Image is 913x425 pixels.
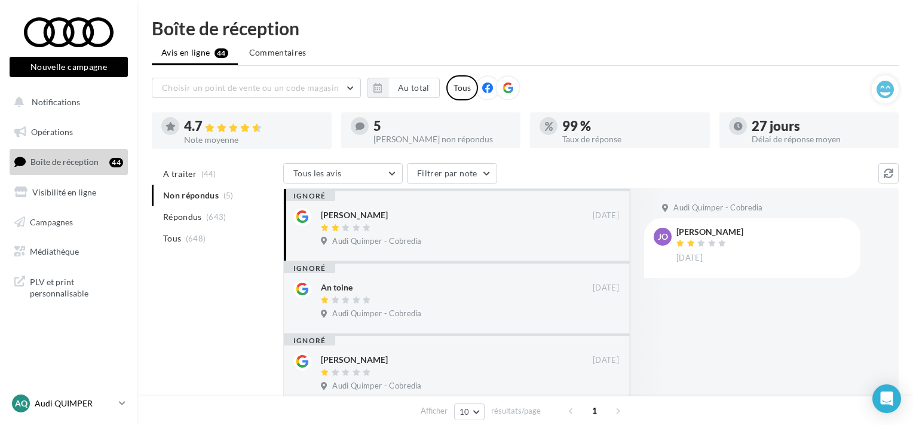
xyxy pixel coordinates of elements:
span: résultats/page [491,405,541,417]
span: A traiter [163,168,197,180]
div: ignoré [284,264,335,273]
span: [DATE] [593,355,619,366]
a: Boîte de réception44 [7,149,130,175]
a: AQ Audi QUIMPER [10,392,128,415]
div: 4.7 [184,120,322,133]
div: 44 [109,158,123,167]
button: Tous les avis [283,163,403,184]
div: [PERSON_NAME] [321,209,388,221]
span: Médiathèque [30,246,79,256]
span: Tous les avis [293,168,342,178]
span: Audi Quimper - Cobredia [332,308,421,319]
a: PLV et print personnalisable [7,269,130,304]
span: Commentaires [249,47,307,59]
div: [PERSON_NAME] non répondus [373,135,511,143]
span: (643) [206,212,226,222]
span: Opérations [31,127,73,137]
span: [DATE] [676,253,703,264]
div: Open Intercom Messenger [872,384,901,413]
a: Opérations [7,120,130,145]
div: 99 % [562,120,700,133]
span: Notifications [32,97,80,107]
span: 1 [585,401,604,420]
span: PLV et print personnalisable [30,274,123,299]
span: Répondus [163,211,202,223]
span: Choisir un point de vente ou un code magasin [162,82,339,93]
div: 5 [373,120,511,133]
span: (44) [201,169,216,179]
div: Note moyenne [184,136,322,144]
a: Visibilité en ligne [7,180,130,205]
span: [DATE] [593,210,619,221]
div: Délai de réponse moyen [752,135,890,143]
span: Audi Quimper - Cobredia [673,203,762,213]
div: [PERSON_NAME] [676,228,743,236]
button: Choisir un point de vente ou un code magasin [152,78,361,98]
a: Campagnes [7,210,130,235]
div: ignoré [284,191,335,201]
span: Audi Quimper - Cobredia [332,381,421,392]
button: Notifications [7,90,125,115]
span: Tous [163,233,181,244]
span: Boîte de réception [30,157,99,167]
span: Campagnes [30,216,73,227]
div: [PERSON_NAME] [321,354,388,366]
button: Au total [367,78,440,98]
a: Médiathèque [7,239,130,264]
span: AQ [15,398,27,409]
div: Boîte de réception [152,19,899,37]
span: Audi Quimper - Cobredia [332,236,421,247]
div: 27 jours [752,120,890,133]
div: Taux de réponse [562,135,700,143]
span: jo [658,231,668,243]
p: Audi QUIMPER [35,398,114,409]
span: Afficher [421,405,448,417]
button: Au total [388,78,440,98]
span: 10 [459,407,470,417]
button: Filtrer par note [407,163,497,184]
button: Nouvelle campagne [10,57,128,77]
div: An toine [321,282,353,293]
span: (648) [186,234,206,243]
div: ignoré [284,336,335,345]
div: Tous [446,75,478,100]
button: 10 [454,403,485,420]
span: Visibilité en ligne [32,187,96,197]
span: [DATE] [593,283,619,293]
